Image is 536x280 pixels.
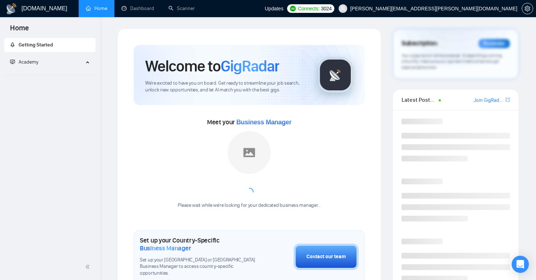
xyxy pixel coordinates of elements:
[318,57,353,93] img: gigradar-logo.png
[522,3,533,14] button: setting
[6,3,17,15] img: logo
[298,5,319,12] span: Connects:
[402,53,502,70] span: Your subscription will be renewed. To keep things running smoothly, make sure your payment method...
[85,263,92,270] span: double-left
[228,131,271,174] img: placeholder.png
[145,56,279,76] h1: Welcome to
[4,38,95,52] li: Getting Started
[244,187,255,197] span: loading
[86,5,107,11] a: homeHome
[19,59,38,65] span: Academy
[207,118,291,126] span: Meet your
[140,236,258,252] h1: Set up your Country-Specific
[122,5,154,11] a: dashboardDashboard
[478,39,510,48] div: Reminder
[173,202,325,209] div: Please wait while we're looking for your dedicated business manager...
[306,253,346,261] div: Contact our team
[340,6,345,11] span: user
[140,257,258,277] span: Set up your [GEOGRAPHIC_DATA] or [GEOGRAPHIC_DATA] Business Manager to access country-specific op...
[221,56,279,76] span: GigRadar
[4,72,95,77] li: Academy Homepage
[10,59,15,64] span: fund-projection-screen
[19,42,53,48] span: Getting Started
[506,96,510,103] a: export
[10,59,38,65] span: Academy
[321,5,331,12] span: 3024
[168,5,195,11] a: searchScanner
[265,6,283,11] span: Updates
[236,119,291,126] span: Business Manager
[290,6,296,11] img: upwork-logo.png
[402,37,437,50] span: Subscription
[474,96,504,104] a: Join GigRadar Slack Community
[145,80,306,94] span: We're excited to have you on board. Get ready to streamline your job search, unlock new opportuni...
[402,95,437,104] span: Latest Posts from the GigRadar Community
[140,244,191,252] span: Business Manager
[512,256,529,273] div: Open Intercom Messenger
[4,23,35,38] span: Home
[10,42,15,47] span: rocket
[522,6,533,11] a: setting
[294,244,359,270] button: Contact our team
